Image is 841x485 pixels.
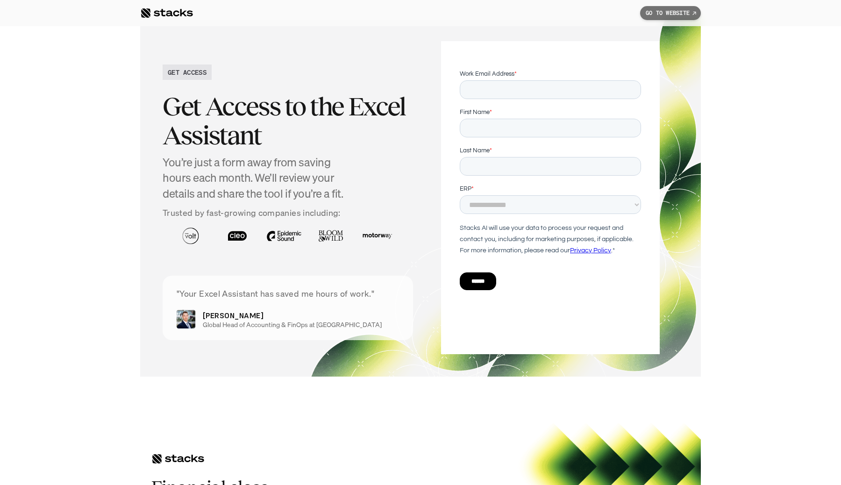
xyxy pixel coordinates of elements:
p: "Your Excel Assistant has saved me hours of work." [177,287,399,300]
h2: Get Access to the Excel Assistant [163,92,413,150]
a: GO TO WEBSITE [640,6,701,20]
h4: You’re just a form away from saving hours each month. We’ll review your details and share the too... [163,155,413,202]
p: GO TO WEBSITE [646,10,690,16]
p: Trusted by fast-growing companies including: [163,206,413,220]
iframe: Form 0 [460,69,641,298]
h2: GET ACCESS [168,67,207,77]
p: [PERSON_NAME] [203,310,264,321]
p: Global Head of Accounting & FinOps at [GEOGRAPHIC_DATA] [203,321,391,329]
